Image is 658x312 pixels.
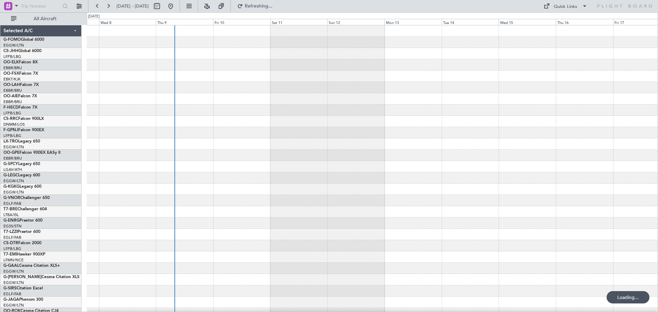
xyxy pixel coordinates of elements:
div: [DATE] [88,14,100,20]
a: LFPB/LBG [3,111,21,116]
span: OO-AIE [3,94,18,98]
a: OO-AIEFalcon 7X [3,94,37,98]
a: LFPB/LBG [3,133,21,138]
div: Mon 13 [385,19,442,25]
a: EGLF/FAB [3,235,21,240]
input: Trip Number [21,1,60,11]
a: T7-LZZIPraetor 600 [3,230,40,234]
span: G-ENRG [3,219,20,223]
button: All Aircraft [8,13,74,24]
span: OO-ELK [3,60,19,64]
span: [DATE] - [DATE] [117,3,149,9]
a: OO-LAHFalcon 7X [3,83,39,87]
a: LFPB/LBG [3,246,21,251]
a: G-ENRGPraetor 600 [3,219,42,223]
span: LX-TRO [3,139,18,143]
a: LFMN/NCE [3,258,24,263]
a: LX-TROLegacy 650 [3,139,40,143]
div: Tue 14 [442,19,499,25]
a: EBBR/BRU [3,88,22,93]
span: G-SIRS [3,286,16,290]
div: Loading... [607,291,649,303]
a: EGGW/LTN [3,145,24,150]
a: EGGW/LTN [3,303,24,308]
a: G-LEGCLegacy 600 [3,173,40,177]
a: G-[PERSON_NAME]Cessna Citation XLS [3,275,80,279]
a: T7-BREChallenger 604 [3,207,47,211]
span: G-FOMO [3,38,21,42]
span: T7-BRE [3,207,17,211]
button: Refreshing... [234,1,275,12]
div: Sat 11 [270,19,328,25]
span: G-VNOR [3,196,20,200]
span: G-GAAL [3,264,19,268]
a: CS-JHHGlobal 6000 [3,49,41,53]
a: F-HECDFalcon 7X [3,105,37,110]
a: EGGW/LTN [3,269,24,274]
span: Refreshing... [244,4,273,9]
a: CS-DTRFalcon 2000 [3,241,41,245]
span: OO-FSX [3,72,19,76]
a: G-JAGAPhenom 300 [3,298,43,302]
a: OO-FSXFalcon 7X [3,72,38,76]
div: Wed 15 [499,19,556,25]
a: G-VNORChallenger 650 [3,196,50,200]
a: F-GPNJFalcon 900EX [3,128,44,132]
a: G-KGKGLegacy 600 [3,185,41,189]
span: G-[PERSON_NAME] [3,275,41,279]
div: Thu 9 [156,19,213,25]
button: Quick Links [540,1,591,12]
a: EGGW/LTN [3,280,24,285]
div: Sun 12 [327,19,385,25]
span: All Aircraft [18,16,72,21]
a: T7-EMIHawker 900XP [3,252,45,257]
span: G-JAGA [3,298,19,302]
a: EBBR/BRU [3,156,22,161]
a: EBBR/BRU [3,99,22,104]
span: G-SPCY [3,162,18,166]
span: T7-LZZI [3,230,17,234]
a: EGGW/LTN [3,190,24,195]
a: LGAV/ATH [3,167,22,172]
a: EGSS/STN [3,224,22,229]
a: CS-RRCFalcon 900LX [3,117,44,121]
a: G-FOMOGlobal 6000 [3,38,44,42]
a: G-GAALCessna Citation XLS+ [3,264,60,268]
span: F-GPNJ [3,128,18,132]
a: DNMM/LOS [3,122,25,127]
a: G-SIRSCitation Excel [3,286,43,290]
div: Fri 10 [213,19,270,25]
span: G-LEGC [3,173,18,177]
a: OO-ELKFalcon 8X [3,60,38,64]
a: LTBA/ISL [3,212,19,217]
div: Wed 8 [99,19,156,25]
a: G-SPCYLegacy 650 [3,162,40,166]
a: EGGW/LTN [3,178,24,184]
span: OO-LAH [3,83,20,87]
span: CS-RRC [3,117,18,121]
span: CS-DTR [3,241,18,245]
a: EBKT/KJK [3,77,21,82]
a: EGLF/FAB [3,201,21,206]
a: OO-GPEFalcon 900EX EASy II [3,151,60,155]
div: Quick Links [554,3,577,10]
span: F-HECD [3,105,19,110]
span: CS-JHH [3,49,18,53]
span: OO-GPE [3,151,20,155]
span: G-KGKG [3,185,20,189]
a: EGLF/FAB [3,291,21,297]
a: EBBR/BRU [3,65,22,71]
a: EGGW/LTN [3,43,24,48]
div: Thu 16 [556,19,613,25]
a: LFPB/LBG [3,54,21,59]
span: T7-EMI [3,252,17,257]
